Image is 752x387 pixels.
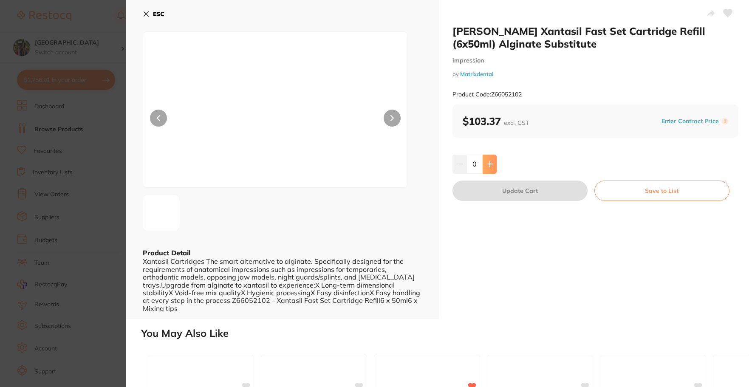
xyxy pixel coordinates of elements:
b: Product Detail [143,249,190,257]
img: cGc [196,53,354,187]
button: ESC [143,7,164,21]
b: ESC [153,10,164,18]
img: cGc [146,209,153,216]
span: excl. GST [504,119,529,127]
b: $103.37 [463,115,529,127]
small: by [452,71,738,77]
button: Save to List [594,181,729,201]
small: Product Code: Z66052102 [452,91,522,98]
h2: [PERSON_NAME] Xantasil Fast Set Cartridge Refill (6x50ml) Alginate Substitute [452,25,738,50]
small: impression [452,57,738,64]
button: Enter Contract Price [659,117,721,125]
h2: You May Also Like [141,328,749,339]
label: i [721,118,728,124]
button: Update Cart [452,181,588,201]
div: Xantasil Cartridges The smart alternative to alginate. Specifically designed for the requirements... [143,257,422,312]
a: Matrixdental [460,71,493,77]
